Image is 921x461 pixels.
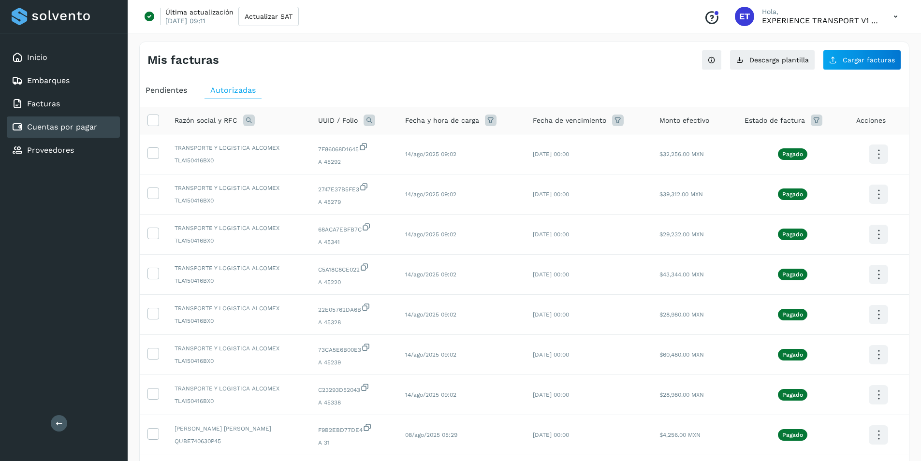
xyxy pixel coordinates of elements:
span: TRANSPORTE Y LOGISTICA ALCOMEX [175,384,303,393]
span: A 31 [318,438,389,447]
span: TLA150416BX0 [175,156,303,165]
span: C5A18C8CE022 [318,262,389,274]
a: Embarques [27,76,70,85]
span: Razón social y RFC [175,115,237,126]
div: Facturas [7,93,120,115]
span: $28,980.00 MXN [659,311,704,318]
span: Pendientes [146,86,187,95]
div: Proveedores [7,140,120,161]
button: Descarga plantilla [730,50,815,70]
p: Pagado [782,231,803,238]
span: 73CA5E6B00E3 [318,343,389,354]
a: Proveedores [27,145,74,155]
span: $4,256.00 MXN [659,432,701,438]
span: A 45220 [318,278,389,287]
span: TRANSPORTE Y LOGISTICA ALCOMEX [175,144,303,152]
span: [DATE] 00:00 [533,432,569,438]
span: [DATE] 00:00 [533,391,569,398]
span: Monto efectivo [659,115,709,126]
span: [DATE] 00:00 [533,351,569,358]
span: TLA150416BX0 [175,357,303,365]
span: 2747E37B5FE3 [318,182,389,194]
span: TRANSPORTE Y LOGISTICA ALCOMEX [175,344,303,353]
span: [DATE] 00:00 [533,311,569,318]
p: Pagado [782,311,803,318]
span: 14/ago/2025 09:02 [405,351,456,358]
span: Cargar facturas [843,57,895,63]
span: TRANSPORTE Y LOGISTICA ALCOMEX [175,304,303,313]
span: $39,312.00 MXN [659,191,703,198]
span: Estado de factura [745,115,805,126]
span: TLA150416BX0 [175,196,303,205]
span: QUBE740630P45 [175,437,303,446]
span: 22E05762DA6B [318,303,389,314]
span: $60,480.00 MXN [659,351,704,358]
span: TLA150416BX0 [175,397,303,405]
button: Actualizar SAT [238,7,299,26]
span: Descarga plantilla [749,57,809,63]
p: Pagado [782,151,803,158]
button: Cargar facturas [823,50,901,70]
span: A 45338 [318,398,389,407]
span: A 45279 [318,198,389,206]
span: TLA150416BX0 [175,236,303,245]
span: 14/ago/2025 09:02 [405,311,456,318]
span: TLA150416BX0 [175,276,303,285]
span: $43,344.00 MXN [659,271,704,278]
a: Inicio [27,53,47,62]
p: Pagado [782,271,803,278]
span: [DATE] 00:00 [533,231,569,238]
div: Inicio [7,47,120,68]
span: C23293D52043 [318,383,389,394]
span: TLA150416BX0 [175,317,303,325]
div: Embarques [7,70,120,91]
span: 14/ago/2025 09:02 [405,391,456,398]
span: TRANSPORTE Y LOGISTICA ALCOMEX [175,184,303,192]
p: EXPERIENCE TRANSPORT V1 SA DE CV [762,16,878,25]
span: Actualizar SAT [245,13,292,20]
span: $32,256.00 MXN [659,151,704,158]
p: [DATE] 09:11 [165,16,205,25]
span: UUID / Folio [318,115,358,126]
p: Pagado [782,432,803,438]
p: Pagado [782,191,803,198]
span: $29,232.00 MXN [659,231,704,238]
span: TRANSPORTE Y LOGISTICA ALCOMEX [175,264,303,273]
span: Fecha de vencimiento [533,115,606,126]
p: Pagado [782,351,803,358]
p: Pagado [782,391,803,398]
span: Acciones [856,115,886,126]
span: F9B2EBD77DE4 [318,423,389,434]
a: Facturas [27,99,60,108]
span: 14/ago/2025 09:02 [405,191,456,198]
span: [DATE] 00:00 [533,151,569,158]
span: Autorizadas [210,86,256,95]
span: 14/ago/2025 09:02 [405,231,456,238]
a: Cuentas por pagar [27,122,97,131]
span: 14/ago/2025 09:02 [405,271,456,278]
p: Hola, [762,8,878,16]
p: Última actualización [165,8,234,16]
span: A 45292 [318,158,389,166]
span: 68ACA7EBFB7C [318,222,389,234]
span: A 45341 [318,238,389,246]
span: [PERSON_NAME] [PERSON_NAME] [175,424,303,433]
div: Cuentas por pagar [7,116,120,138]
span: [DATE] 00:00 [533,271,569,278]
span: A 45239 [318,358,389,367]
span: 7F86068D1645 [318,142,389,154]
span: 14/ago/2025 09:02 [405,151,456,158]
span: $28,980.00 MXN [659,391,704,398]
span: Fecha y hora de carga [405,115,479,126]
span: TRANSPORTE Y LOGISTICA ALCOMEX [175,224,303,232]
h4: Mis facturas [147,53,219,67]
span: A 45328 [318,318,389,327]
span: [DATE] 00:00 [533,191,569,198]
span: 08/ago/2025 05:29 [405,432,457,438]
